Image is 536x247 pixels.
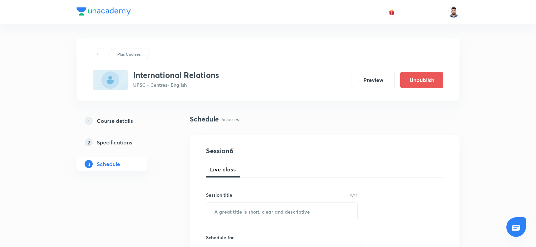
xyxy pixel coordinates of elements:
span: Live class [210,165,236,173]
input: A great title is short, clear and descriptive [206,203,357,220]
a: Company Logo [77,7,131,17]
img: avatar [389,9,395,15]
p: 0/99 [350,193,358,197]
h4: Schedule [190,114,219,124]
p: 3 [85,160,93,168]
h3: International Relations [133,70,219,80]
img: Maharaj Singh [448,6,459,18]
h4: Session 6 [206,146,329,156]
p: 1 [85,117,93,125]
h6: Session title [206,191,232,198]
img: Company Logo [77,7,131,16]
p: 2 [85,138,93,146]
a: 1Course details [77,114,168,128]
button: Unpublish [400,72,443,88]
h6: Schedule for [206,234,358,241]
p: 5 classes [221,116,239,123]
p: Plus Courses [117,51,141,57]
button: Preview [352,72,395,88]
button: avatar [386,7,397,18]
h5: Specifications [97,138,132,146]
img: 1D0389E1-9F75-4A12-8B24-8BEFAE76B636_plus.png [93,70,128,90]
h5: Schedule [97,160,120,168]
h5: Course details [97,117,133,125]
p: UPSC - Centres • English [133,81,219,88]
a: 2Specifications [77,136,168,149]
